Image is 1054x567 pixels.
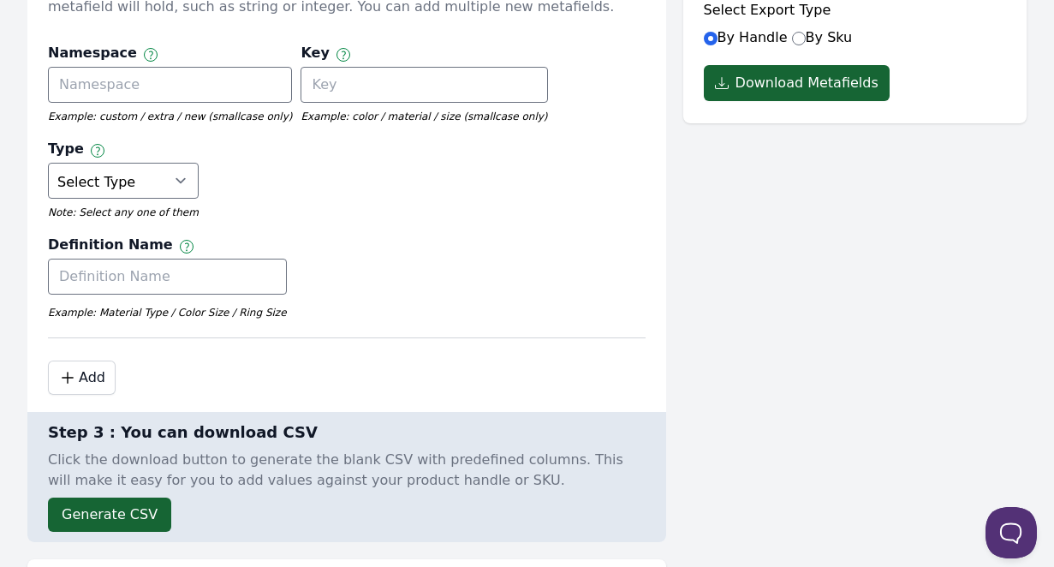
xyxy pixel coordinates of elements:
[336,48,350,62] img: svg+xml;base64,PHN2ZyB4bWxucz0iaHR0cDovL3d3dy53My5vcmcvMjAwMC9zdmciIHZpZXdCb3g9IjAgMCAxNiAxNiIgZm...
[48,43,137,67] p: Namespace
[792,29,853,45] label: By Sku
[48,422,637,443] h2: Step 3 : You can download CSV
[48,498,171,532] button: Generate CSV
[704,32,718,45] input: By Handle
[144,48,158,62] img: svg+xml;base64,PHN2ZyB4bWxucz0iaHR0cDovL3d3dy53My5vcmcvMjAwMC9zdmciIHZpZXdCb3g9IjAgMCAxNiAxNiIgZm...
[48,235,173,259] p: Definition Name
[91,144,104,158] img: svg+xml;base64,PHN2ZyB4bWxucz0iaHR0cDovL3d3dy53My5vcmcvMjAwMC9zdmciIHZpZXdCb3g9IjAgMCAxNiAxNiIgZm...
[48,307,287,319] em: Example: Material Type / Color Size / Ring Size
[301,43,329,67] p: Key
[704,29,788,45] label: By Handle
[48,67,292,103] input: Namespace
[704,65,890,101] button: Download Metafields
[792,32,806,45] input: By Sku
[48,110,292,123] em: Example: custom / extra / new (smallcase only)
[180,240,194,254] img: svg+xml;base64,PHN2ZyB4bWxucz0iaHR0cDovL3d3dy53My5vcmcvMjAwMC9zdmciIHZpZXdCb3g9IjAgMCAxNiAxNiIgZm...
[48,361,116,395] button: Add
[48,443,637,498] p: Click the download button to generate the blank CSV with predefined columns. This will make it ea...
[301,67,547,103] input: Key
[301,110,547,123] em: Example: color / material / size (smallcase only)
[48,259,287,295] input: Definition Name
[986,507,1037,558] iframe: Toggle Customer Support
[48,206,199,219] em: Note: Select any one of them
[48,139,84,163] p: Type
